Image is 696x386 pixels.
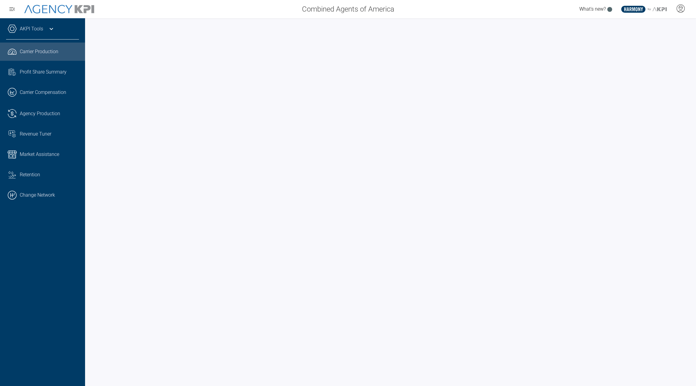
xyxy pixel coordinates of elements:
span: Agency Production [20,110,60,117]
span: Profit Share Summary [20,68,67,76]
a: AKPI Tools [20,25,43,33]
span: Revenue Tuner [20,130,51,138]
div: Retention [20,171,79,178]
span: Carrier Compensation [20,89,66,96]
span: What's new? [579,6,606,12]
img: AgencyKPI [24,5,94,14]
span: Carrier Production [20,48,58,55]
span: Market Assistance [20,151,59,158]
span: Combined Agents of America [302,4,394,15]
